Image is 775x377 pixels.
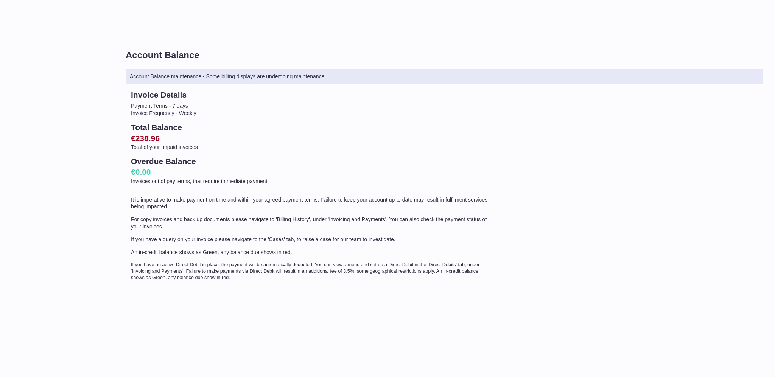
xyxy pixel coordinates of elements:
[131,156,491,167] h2: Overdue Balance
[131,144,491,151] p: Total of your unpaid invoices
[131,216,491,230] p: For copy invoices and back up documents please navigate to 'Billing History', under 'Invoicing an...
[131,249,491,256] p: An in-credit balance shows as Green, any balance due shows in red.
[131,133,491,144] h2: €238.96
[131,167,491,177] h2: €0.00
[131,102,491,110] li: Payment Terms - 7 days
[126,69,763,84] div: Account Balance maintenance - Some billing displays are undergoing maintenance.
[126,49,763,61] h1: Account Balance
[131,236,491,243] p: If you have a query on your invoice please navigate to the 'Cases' tab, to raise a case for our t...
[131,110,491,117] li: Invoice Frequency - Weekly
[131,122,491,133] h2: Total Balance
[131,90,491,100] h2: Invoice Details
[131,178,491,185] p: Invoices out of pay terms, that require immediate payment.
[131,196,491,211] p: It is imperative to make payment on time and within your agreed payment terms. Failure to keep yo...
[131,262,491,281] p: If you have an active Direct Debit in place, the payment will be automatically deducted. You can ...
